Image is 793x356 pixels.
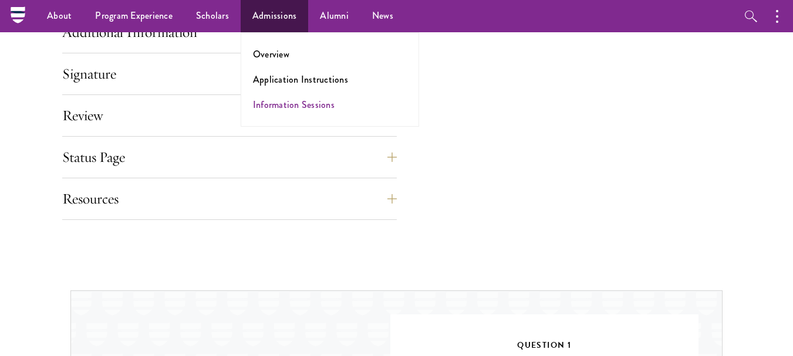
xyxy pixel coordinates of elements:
button: Review [62,101,397,130]
a: Information Sessions [253,98,335,111]
button: Status Page [62,143,397,171]
a: Overview [253,48,289,61]
button: Signature [62,60,397,88]
button: Resources [62,185,397,213]
a: Application Instructions [253,73,348,86]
